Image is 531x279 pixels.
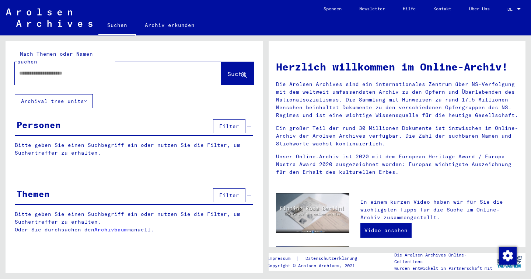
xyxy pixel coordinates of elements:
p: Ein großer Teil der rund 30 Millionen Dokumente ist inzwischen im Online-Archiv der Arolsen Archi... [276,124,518,148]
a: Datenschutzerklärung [300,255,366,262]
a: Video ansehen [360,223,412,238]
button: Archival tree units [15,94,93,108]
p: Die Arolsen Archives Online-Collections [394,252,493,265]
a: Archivbaum [94,226,127,233]
a: Suchen [98,16,136,35]
span: Suche [227,70,246,77]
div: Themen [17,187,50,200]
p: Unser Online-Archiv ist 2020 mit dem European Heritage Award / Europa Nostra Award 2020 ausgezeic... [276,153,518,176]
p: Die Arolsen Archives sind ein internationales Zentrum über NS-Verfolgung mit dem weltweit umfasse... [276,80,518,119]
mat-label: Nach Themen oder Namen suchen [17,51,93,65]
span: DE [507,7,516,12]
div: Personen [17,118,61,131]
a: Impressum [267,255,296,262]
p: wurden entwickelt in Partnerschaft mit [394,265,493,272]
img: video.jpg [276,193,349,233]
h1: Herzlich willkommen im Online-Archiv! [276,59,518,75]
div: | [267,255,366,262]
button: Suche [221,62,254,85]
a: Archiv erkunden [136,16,203,34]
button: Filter [213,119,245,133]
img: Zustimmung ändern [499,247,517,265]
p: Bitte geben Sie einen Suchbegriff ein oder nutzen Sie die Filter, um Suchertreffer zu erhalten. [15,141,253,157]
div: Zustimmung ändern [499,247,516,264]
p: In einem kurzen Video haben wir für Sie die wichtigsten Tipps für die Suche im Online-Archiv zusa... [360,198,518,221]
span: Filter [219,192,239,199]
button: Filter [213,188,245,202]
span: Filter [219,123,239,130]
img: Arolsen_neg.svg [6,8,92,27]
p: Bitte geben Sie einen Suchbegriff ein oder nutzen Sie die Filter, um Suchertreffer zu erhalten. O... [15,210,254,234]
img: yv_logo.png [496,252,523,271]
p: Copyright © Arolsen Archives, 2021 [267,262,366,269]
